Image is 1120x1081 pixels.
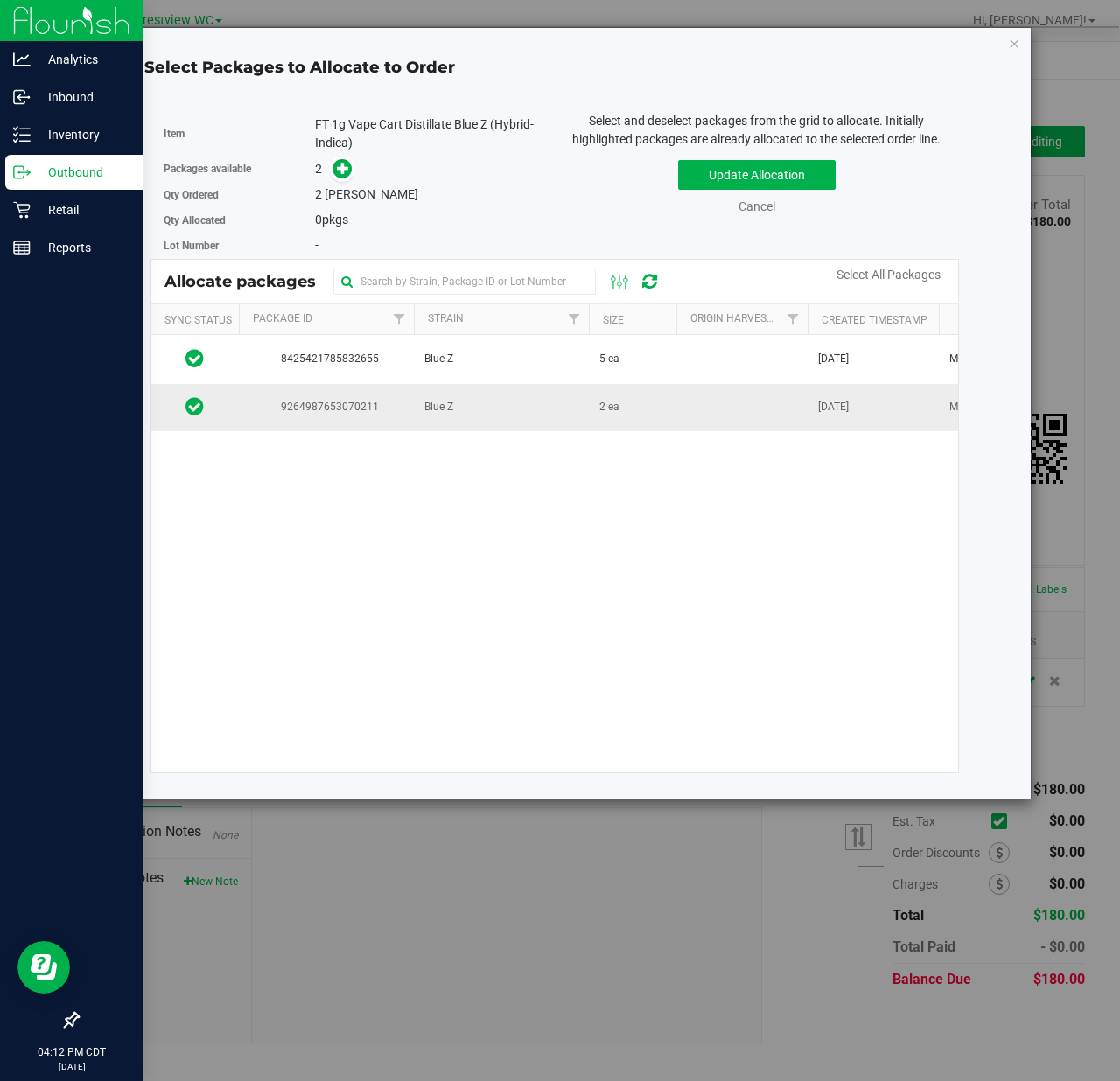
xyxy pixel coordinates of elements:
[836,268,941,282] a: Select All Packages
[690,312,779,324] a: Origin Harvests
[8,1044,136,1060] p: 04:12 PM CDT
[164,272,333,291] span: Allocate packages
[13,126,31,143] inline-svg: Inventory
[13,239,31,256] inline-svg: Reports
[13,51,31,68] inline-svg: Analytics
[315,213,348,227] span: pkgs
[164,314,232,326] a: Sync Status
[315,238,318,252] span: -
[599,399,619,415] span: 2 ea
[31,124,136,145] p: Inventory
[253,312,312,324] a: Package Id
[31,49,136,70] p: Analytics
[31,199,136,220] p: Retail
[185,394,204,419] span: In Sync
[949,399,977,415] span: Mixed
[164,161,315,177] label: Packages available
[164,187,315,203] label: Qty Ordered
[315,115,542,152] div: FT 1g Vape Cart Distillate Blue Z (Hybrid-Indica)
[13,201,31,219] inline-svg: Retail
[818,399,849,415] span: [DATE]
[144,56,965,80] div: Select Packages to Allocate to Order
[560,304,589,334] a: Filter
[385,304,414,334] a: Filter
[31,87,136,108] p: Inbound
[603,314,624,326] a: Size
[424,399,453,415] span: Blue Z
[424,351,453,367] span: Blue Z
[17,941,70,994] iframe: Resource center
[164,126,315,142] label: Item
[678,160,836,190] button: Update Allocation
[779,304,808,334] a: Filter
[333,269,596,295] input: Search by Strain, Package ID or Lot Number
[31,237,136,258] p: Reports
[13,164,31,181] inline-svg: Outbound
[13,88,31,106] inline-svg: Inbound
[315,162,322,176] span: 2
[249,399,403,415] span: 9264987653070211
[572,114,941,146] span: Select and deselect packages from the grid to allocate. Initially highlighted packages are alread...
[949,351,977,367] span: Mixed
[428,312,464,324] a: Strain
[738,199,775,213] a: Cancel
[325,187,418,201] span: [PERSON_NAME]
[164,238,315,254] label: Lot Number
[8,1060,136,1073] p: [DATE]
[185,346,204,371] span: In Sync
[315,187,322,201] span: 2
[31,162,136,183] p: Outbound
[249,351,403,367] span: 8425421785832655
[315,213,322,227] span: 0
[818,351,849,367] span: [DATE]
[822,314,927,326] a: Created Timestamp
[599,351,619,367] span: 5 ea
[164,213,315,228] label: Qty Allocated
